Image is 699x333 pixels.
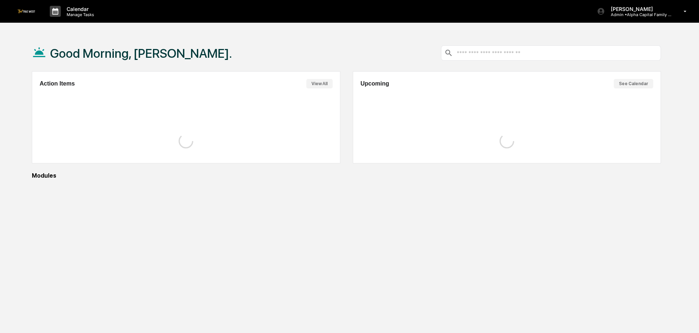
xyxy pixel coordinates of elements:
div: Modules [32,172,661,179]
button: View All [306,79,333,88]
h2: Action Items [40,80,75,87]
button: See Calendar [614,79,653,88]
p: Manage Tasks [61,12,98,17]
p: Calendar [61,6,98,12]
p: Admin • Alpha Capital Family Office [605,12,673,17]
h1: Good Morning, [PERSON_NAME]. [50,46,232,61]
h2: Upcoming [360,80,389,87]
p: [PERSON_NAME] [605,6,673,12]
img: logo [18,10,35,13]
